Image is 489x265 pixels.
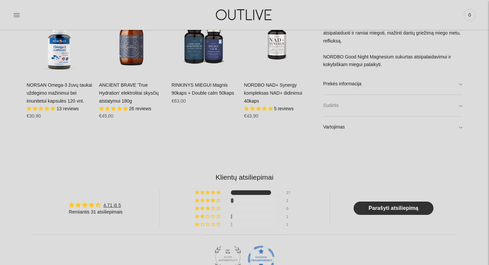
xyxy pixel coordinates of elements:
span: €43,90 [244,113,258,119]
a: RINKINYS MIEGUI Magnis 90kaps + Double calm 50kaps [172,82,234,96]
a: NORSAN Omega-3 žuvų taukai uždegimo mažinimui bei imunitetui kapsulės 120 vnt. [27,82,92,104]
span: €30,90 [27,113,41,119]
a: RINKINYS MIEGUI Magnis 90kaps + Double calm 50kaps [172,9,238,75]
span: 4.92 stars [27,106,57,111]
span: 5 reviews [274,106,294,111]
a: 0 [464,8,476,22]
div: 6% (2) reviews with 4 star rating [195,198,222,203]
span: 5.00 stars [244,106,274,111]
a: NORDBO NAD+ Synergy kompleksas NAD+ didinimui 40kaps [244,9,310,75]
a: ANCIENT BRAVE 'True Hydration' elektrolitai skysčių atstatymui 180g [99,9,165,75]
a: Prekės informacija [323,73,463,95]
div: 3% (1) reviews with 1 star rating [195,222,222,227]
span: €45,00 [99,113,113,119]
div: 1 [286,222,294,227]
a: ANCIENT BRAVE 'True Hydration' elektrolitai skysčių atstatymui 180g [99,82,159,104]
a: 4.71 iš 5 [103,203,121,208]
div: 2 [286,198,294,203]
p: NORDBO "Good Night Magnesium" ramiam vakarui ir nakčiai. Magnio bisglicinato, ramunėlių ir vitami... [323,13,463,69]
div: 1 [286,214,294,219]
img: OUTLIVE [203,3,286,26]
div: 87% (27) reviews with 5 star rating [195,190,222,195]
a: NORDBO NAD+ Synergy kompleksas NAD+ didinimui 40kaps [244,82,302,104]
div: 27 [286,190,294,195]
a: Parašyti atsiliepimą [354,202,433,215]
div: Remiantis 31 atsiliepimais [69,209,123,216]
span: 4.88 stars [99,106,129,111]
span: 13 reviews [57,106,79,111]
div: 3% (1) reviews with 2 star rating [195,214,222,219]
span: 26 reviews [129,106,151,111]
a: NORSAN Omega-3 žuvų taukai uždegimo mažinimui bei imunitetui kapsulės 120 vnt. [27,9,92,75]
span: 0 [465,10,474,20]
h2: Klientų atsiliepimai [32,172,457,182]
a: Sudėtis [323,95,463,116]
a: Vartojimas [323,117,463,138]
span: €63,00 [172,98,186,104]
div: Average rating is 4.71 stars [69,201,123,209]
